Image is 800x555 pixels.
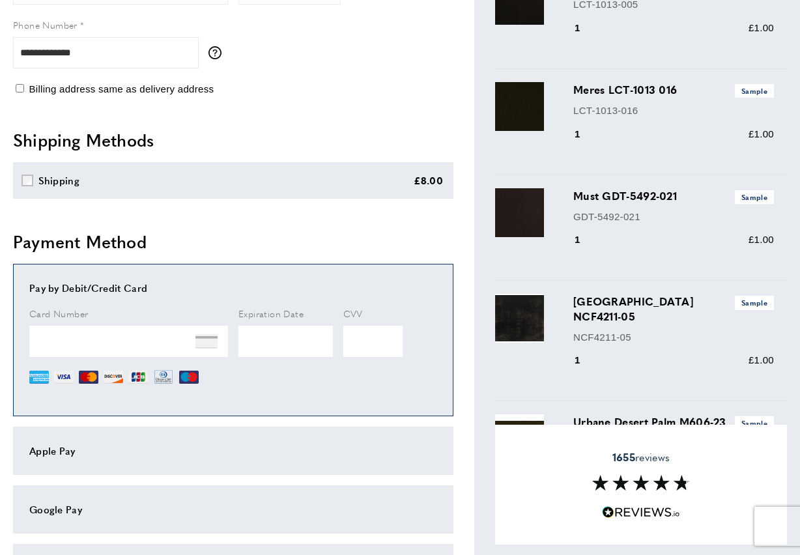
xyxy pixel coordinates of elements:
[38,173,79,188] div: Shipping
[179,367,199,387] img: MI.png
[343,307,363,320] span: CVV
[13,128,453,152] h2: Shipping Methods
[602,506,680,519] img: Reviews.io 5 stars
[495,294,544,343] img: Cantabria NCF4211-05
[735,416,774,430] span: Sample
[54,367,74,387] img: VI.png
[495,414,544,463] img: Urbane Desert Palm M606-23
[749,354,774,365] span: £1.00
[573,352,599,368] div: 1
[612,451,670,464] span: reviews
[29,367,49,387] img: AE.png
[573,209,774,225] p: GDT-5492-021
[573,20,599,36] div: 1
[749,128,774,139] span: £1.00
[735,296,774,309] span: Sample
[128,367,148,387] img: JCB.png
[13,18,78,31] span: Phone Number
[573,188,774,204] h3: Must GDT-5492-021
[573,232,599,248] div: 1
[573,330,774,345] p: NCF4211-05
[573,414,774,430] h3: Urbane Desert Palm M606-23
[414,173,444,188] div: £8.00
[238,326,333,357] iframe: Secure Credit Card Frame - Expiration Date
[208,46,228,59] button: More information
[79,367,98,387] img: MC.png
[29,502,437,517] div: Google Pay
[612,449,635,464] strong: 1655
[29,326,228,357] iframe: Secure Credit Card Frame - Credit Card Number
[573,103,774,119] p: LCT-1013-016
[735,190,774,204] span: Sample
[495,188,544,237] img: Must GDT-5492-021
[195,330,218,352] img: NONE.png
[749,22,774,33] span: £1.00
[735,84,774,98] span: Sample
[29,443,437,459] div: Apple Pay
[29,280,437,296] div: Pay by Debit/Credit Card
[29,83,214,94] span: Billing address same as delivery address
[573,294,774,324] h3: [GEOGRAPHIC_DATA] NCF4211-05
[343,326,403,357] iframe: Secure Credit Card Frame - CVV
[592,475,690,491] img: Reviews section
[495,82,544,131] img: Meres LCT-1013 016
[573,126,599,142] div: 1
[29,307,88,320] span: Card Number
[573,82,774,98] h3: Meres LCT-1013 016
[238,307,304,320] span: Expiration Date
[749,234,774,245] span: £1.00
[153,367,174,387] img: DN.png
[16,84,24,92] input: Billing address same as delivery address
[104,367,123,387] img: DI.png
[13,230,453,253] h2: Payment Method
